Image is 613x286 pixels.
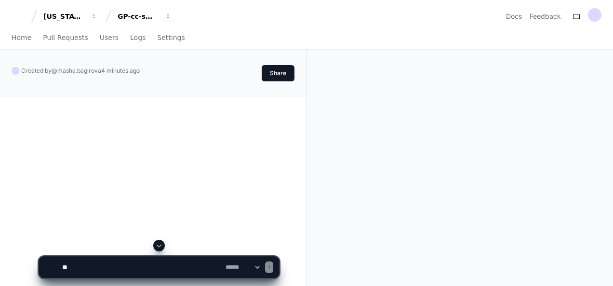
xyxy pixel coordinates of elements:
span: Users [100,35,119,40]
div: [US_STATE] Pacific [43,12,85,21]
a: Users [100,27,119,49]
button: [US_STATE] Pacific [40,8,101,25]
span: masha.bagirova [57,67,101,74]
a: Home [12,27,31,49]
button: Feedback [530,12,561,21]
button: GP-cc-sml-apps [114,8,175,25]
a: Logs [130,27,146,49]
div: GP-cc-sml-apps [118,12,159,21]
span: Settings [157,35,185,40]
a: Docs [506,12,522,21]
a: Pull Requests [43,27,88,49]
span: Pull Requests [43,35,88,40]
a: Settings [157,27,185,49]
span: Logs [130,35,146,40]
span: Home [12,35,31,40]
span: 4 minutes ago [101,67,140,74]
button: Share [262,65,294,81]
span: @ [52,67,57,74]
span: Created by [21,67,140,75]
